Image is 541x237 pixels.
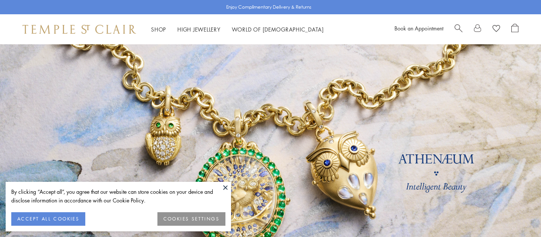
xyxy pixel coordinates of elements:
iframe: Gorgias live chat messenger [503,202,533,229]
div: By clicking “Accept all”, you agree that our website can store cookies on your device and disclos... [11,187,225,205]
img: Temple St. Clair [23,25,136,34]
button: COOKIES SETTINGS [157,212,225,226]
a: View Wishlist [493,24,500,35]
a: Search [455,24,462,35]
p: Enjoy Complimentary Delivery & Returns [226,3,311,11]
a: High JewelleryHigh Jewellery [177,26,221,33]
a: World of [DEMOGRAPHIC_DATA]World of [DEMOGRAPHIC_DATA] [232,26,324,33]
nav: Main navigation [151,25,324,34]
a: Open Shopping Bag [511,24,518,35]
a: Book an Appointment [394,24,443,32]
button: ACCEPT ALL COOKIES [11,212,85,226]
a: ShopShop [151,26,166,33]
